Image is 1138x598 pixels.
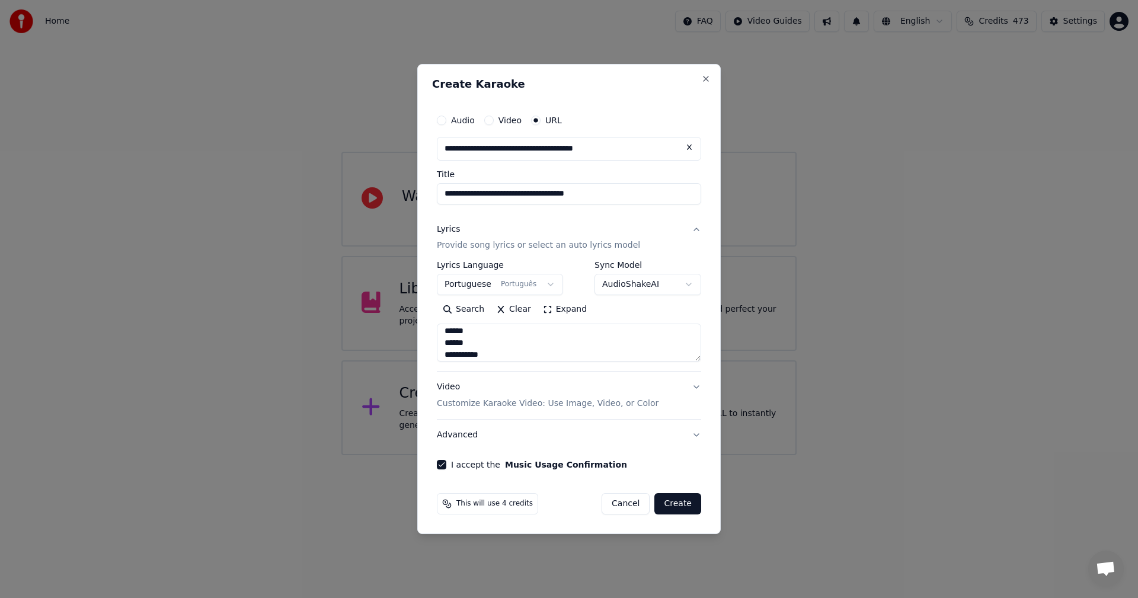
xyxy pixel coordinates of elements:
button: Expand [537,300,593,319]
div: Video [437,382,658,410]
label: URL [545,116,562,124]
label: Lyrics Language [437,261,563,270]
label: I accept the [451,461,627,469]
button: LyricsProvide song lyrics or select an auto lyrics model [437,214,701,261]
button: Create [654,493,701,514]
div: Lyrics [437,223,460,235]
label: Audio [451,116,475,124]
p: Provide song lyrics or select an auto lyrics model [437,240,640,252]
p: Customize Karaoke Video: Use Image, Video, or Color [437,398,658,410]
label: Title [437,170,701,178]
button: Cancel [602,493,650,514]
button: I accept the [505,461,627,469]
button: Search [437,300,490,319]
button: Advanced [437,420,701,450]
div: LyricsProvide song lyrics or select an auto lyrics model [437,261,701,372]
h2: Create Karaoke [432,79,706,89]
label: Video [498,116,522,124]
button: Clear [490,300,537,319]
label: Sync Model [594,261,701,270]
span: This will use 4 credits [456,499,533,509]
button: VideoCustomize Karaoke Video: Use Image, Video, or Color [437,372,701,420]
